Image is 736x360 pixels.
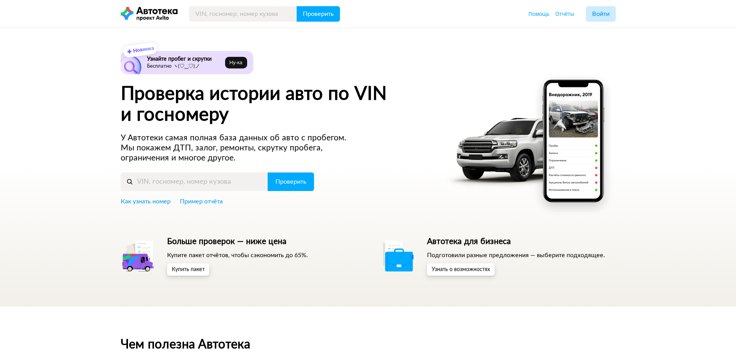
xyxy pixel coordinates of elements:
[229,60,242,66] span: Ну‑ка
[303,11,334,17] span: Проверить
[555,11,574,17] span: Отчёты
[121,338,616,351] h2: Чем полезна Автотека
[432,267,490,272] span: Узнать о возможностях
[529,10,550,18] a: Помощь
[427,251,605,259] p: Подготовили разные предложения — выберите подходящее.
[189,6,297,22] input: VIN, госномер, номер кузова
[167,237,308,247] h5: Больше проверок — ниже цена
[427,263,495,276] button: Узнать о возможностях
[275,179,306,185] span: Проверить
[167,263,209,276] button: Купить пакет
[592,11,610,17] span: Войти
[133,46,154,54] strong: Новинка
[427,237,605,247] h5: Автотека для бизнеса
[147,56,222,63] h6: Узнайте пробег и скрутки
[529,11,550,17] span: Помощь
[268,172,314,191] button: Проверить
[167,251,308,259] p: Купите пакет отчётов, чтобы сэкономить до 65%.
[121,84,435,125] h1: Проверка истории авто по VIN и госномеру
[147,63,222,70] p: Бесплатно ヽ(♡‿♡)ノ
[586,6,616,22] button: Войти
[555,10,574,18] a: Отчёты
[121,197,171,206] a: Как узнать номер
[121,172,268,191] input: VIN, госномер, номер кузова
[297,6,340,22] button: Проверить
[121,133,361,163] p: У Автотеки самая полная база данных об авто с пробегом. Мы покажем ДТП, залог, ремонты, скрутку п...
[180,197,223,206] a: Пример отчёта
[172,267,205,272] span: Купить пакет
